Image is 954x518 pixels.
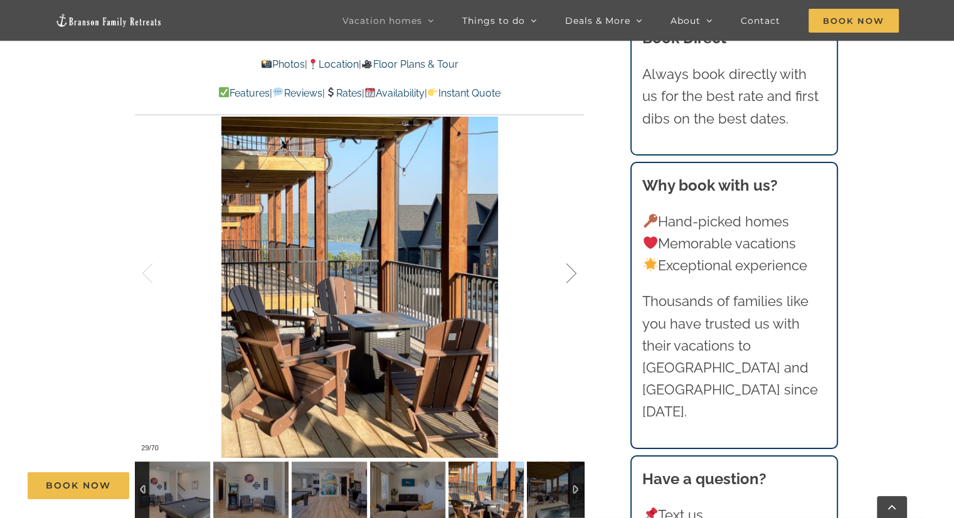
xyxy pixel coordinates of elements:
img: Branson Family Retreats Logo [55,13,162,28]
img: 💲 [326,87,336,97]
img: ✅ [219,87,229,97]
span: Contact [741,16,780,25]
a: Photos [261,58,305,70]
a: Features [218,87,270,99]
strong: Have a question? [642,470,766,488]
img: 🌟 [644,258,657,272]
img: 👉 [428,87,438,97]
img: 📍 [308,59,318,69]
img: 🔑 [644,214,657,228]
h3: Why book with us? [642,174,825,197]
span: Vacation homes [342,16,422,25]
img: 📆 [365,87,375,97]
a: Book Now [28,472,129,499]
p: Hand-picked homes Memorable vacations Exceptional experience [642,211,825,277]
p: Thousands of families like you have trusted us with their vacations to [GEOGRAPHIC_DATA] and [GEO... [642,290,825,423]
a: Rates [325,87,362,99]
p: Always book directly with us for the best rate and first dibs on the best dates. [642,63,825,130]
a: Floor Plans & Tour [361,58,458,70]
img: Pineapple-Pointe-vacation-home-Table-Rock-Lake-1012-scaled.jpg-nggid041985-ngg0dyn-120x90-00f0w01... [448,462,524,518]
span: About [670,16,701,25]
a: Instant Quote [427,87,501,99]
span: Deals & More [565,16,630,25]
a: Reviews [272,87,322,99]
img: 📸 [262,59,272,69]
span: Book Now [46,480,111,491]
img: Pineapple-Pointe-at-Table-Rock-Lake-3043-scaled.jpg-nggid043080-ngg0dyn-120x90-00f0w010c011r110f1... [135,462,210,518]
img: 💬 [273,87,283,97]
a: Location [307,58,359,70]
span: Book Now [808,9,899,33]
p: | | | | [135,85,584,102]
img: Pineapple-Pointe-at-Table-Rock-Lake-3049-Edit-scaled.jpg-nggid043085-ngg0dyn-120x90-00f0w010c011r... [370,462,445,518]
img: ❤️ [644,236,657,250]
p: | | [135,56,584,73]
img: 🎥 [362,59,372,69]
img: Pineapple-Pointe-at-Table-Rock-Lake-3044-scaled.jpg-nggid043081-ngg0dyn-120x90-00f0w010c011r110f1... [213,462,289,518]
a: Availability [364,87,425,99]
span: Things to do [462,16,525,25]
img: Pineapple-Pointe-at-Table-Rock-Lake-3045-scaled.jpg-nggid043082-ngg0dyn-120x90-00f0w010c011r110f1... [292,462,367,518]
img: Pineapple-Pointe-Christmas-at-Table-Rock-Lake-Branson-Missouri-1419-scaled.jpg-nggid042053-ngg0dy... [527,462,602,518]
